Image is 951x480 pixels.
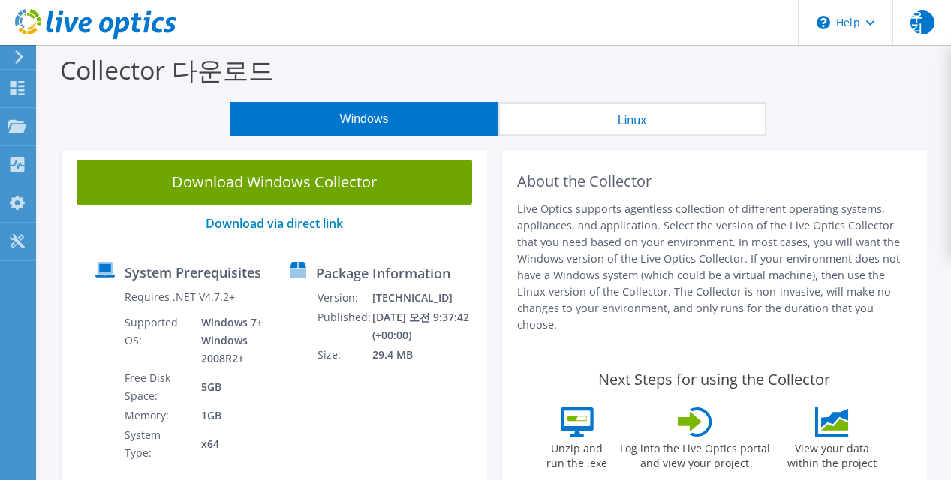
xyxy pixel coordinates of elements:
[230,102,498,136] button: Windows
[60,52,274,87] label: Collector 다운로드
[190,406,266,425] td: 1GB
[125,289,235,304] label: Requires .NET V4.7.2+
[190,425,266,463] td: x64
[543,436,612,471] label: Unzip and run the .exe
[190,313,266,368] td: Windows 7+ Windows 2008R2+
[517,172,913,190] h2: About the Collector
[817,16,830,29] svg: \n
[372,307,480,345] td: [DATE] 오전 9:37:42 (+00:00)
[598,370,830,388] label: Next Steps for using the Collector
[498,102,766,136] button: Linux
[317,345,372,364] td: Size:
[77,160,472,205] a: Download Windows Collector
[125,265,261,280] label: System Prerequisites
[124,368,190,406] td: Free Disk Space:
[124,313,190,368] td: Supported OS:
[190,368,266,406] td: 5GB
[517,201,913,333] p: Live Optics supports agentless collection of different operating systems, appliances, and applica...
[317,307,372,345] td: Published:
[910,10,934,34] span: 우김
[372,345,480,364] td: 29.4 MB
[778,436,886,471] label: View your data within the project
[372,288,480,307] td: [TECHNICAL_ID]
[206,215,343,232] a: Download via direct link
[619,436,771,471] label: Log into the Live Optics portal and view your project
[124,425,190,463] td: System Type:
[124,406,190,425] td: Memory:
[316,265,450,280] label: Package Information
[317,288,372,307] td: Version:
